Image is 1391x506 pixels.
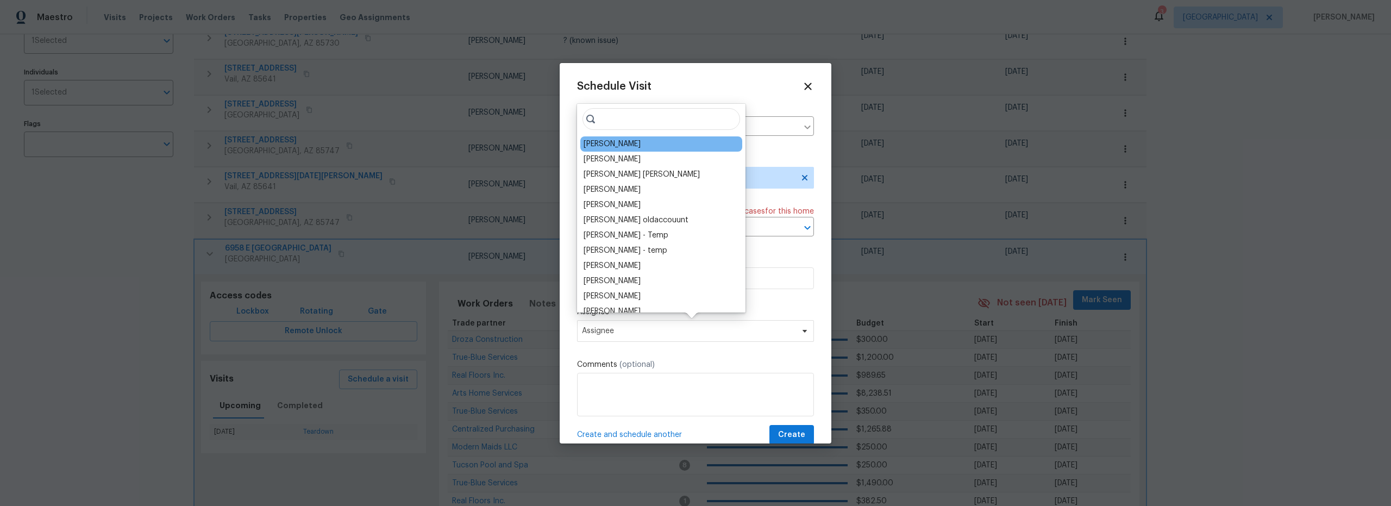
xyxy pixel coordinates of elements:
[702,206,814,217] span: There are case s for this home
[584,169,700,180] div: [PERSON_NAME] [PERSON_NAME]
[584,260,641,271] div: [PERSON_NAME]
[584,184,641,195] div: [PERSON_NAME]
[769,425,814,445] button: Create
[584,215,688,226] div: [PERSON_NAME] oldaccouunt
[584,245,667,256] div: [PERSON_NAME] - temp
[584,199,641,210] div: [PERSON_NAME]
[577,81,651,92] span: Schedule Visit
[577,359,814,370] label: Comments
[577,429,682,440] span: Create and schedule another
[584,291,641,302] div: [PERSON_NAME]
[584,230,668,241] div: [PERSON_NAME] - Temp
[584,154,641,165] div: [PERSON_NAME]
[582,327,795,335] span: Assignee
[802,80,814,92] span: Close
[778,428,805,442] span: Create
[584,139,641,149] div: [PERSON_NAME]
[584,276,641,286] div: [PERSON_NAME]
[584,306,641,317] div: [PERSON_NAME]
[619,361,655,368] span: (optional)
[800,220,815,235] button: Open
